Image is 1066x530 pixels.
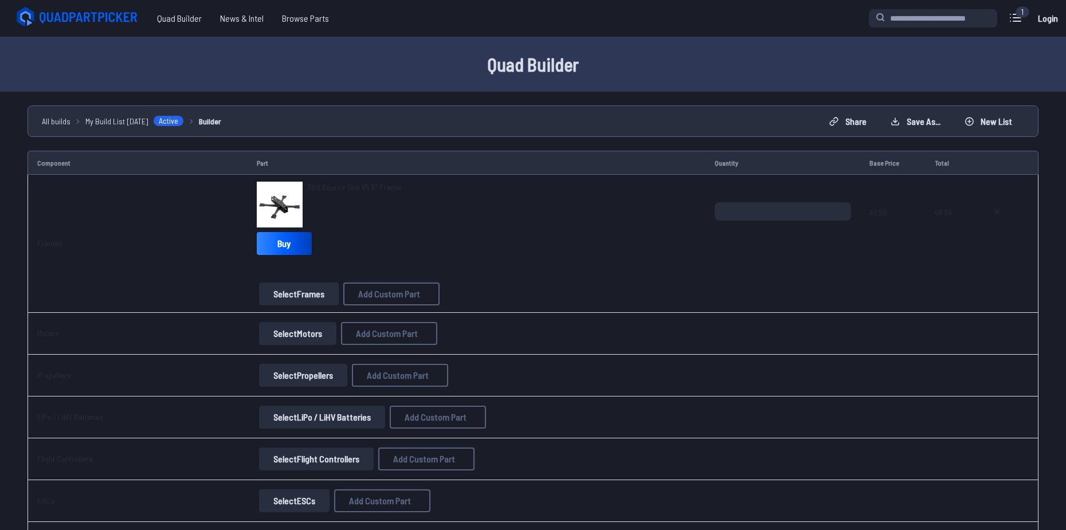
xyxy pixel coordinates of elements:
span: Add Custom Part [358,289,420,299]
a: Builder [199,115,221,127]
button: Save as... [881,112,950,131]
a: SelectMotors [257,322,339,345]
span: 49.99 [935,202,965,257]
a: Browse Parts [273,7,338,30]
td: Component [28,151,248,175]
button: Add Custom Part [334,489,430,512]
a: SelectPropellers [257,364,350,387]
button: SelectPropellers [259,364,347,387]
button: Add Custom Part [352,364,448,387]
button: SelectMotors [259,322,336,345]
span: Add Custom Part [367,371,429,380]
a: Login [1034,7,1061,30]
button: SelectLiPo / LiHV Batteries [259,406,385,429]
a: SelectFrames [257,282,341,305]
a: SelectESCs [257,489,332,512]
span: Add Custom Part [393,454,455,464]
a: My Build List [DATE]Active [85,115,184,127]
td: Total [926,151,974,175]
button: Add Custom Part [390,406,486,429]
a: Motors [37,328,59,338]
a: SelectLiPo / LiHV Batteries [257,406,387,429]
span: Active [153,115,184,127]
span: TBS Source One V5 5" Frame [307,182,401,192]
a: News & Intel [211,7,273,30]
span: Add Custom Part [349,496,411,505]
td: Part [248,151,706,175]
a: All builds [42,115,70,127]
a: Buy [257,232,312,255]
td: Quantity [706,151,860,175]
a: Flight Controllers [37,454,93,464]
button: SelectFlight Controllers [259,447,374,470]
td: Base Price [860,151,926,175]
h1: Quad Builder [166,50,900,78]
span: Add Custom Part [405,413,467,422]
div: 1 [1016,6,1029,18]
span: Add Custom Part [356,329,418,338]
button: Share [820,112,876,131]
button: SelectFrames [259,282,339,305]
span: 49.99 [869,202,916,257]
span: My Build List [DATE] [85,115,148,127]
a: Frames [37,238,62,248]
button: New List [955,112,1022,131]
button: SelectESCs [259,489,330,512]
button: Add Custom Part [378,447,475,470]
a: LiPo / LiHV Batteries [37,412,104,422]
a: Quad Builder [148,7,211,30]
button: Add Custom Part [341,322,437,345]
a: TBS Source One V5 5" Frame [307,182,401,193]
img: image [257,182,303,227]
button: Add Custom Part [343,282,440,305]
a: ESCs [37,496,54,505]
a: Propellers [37,370,71,380]
a: SelectFlight Controllers [257,447,376,470]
